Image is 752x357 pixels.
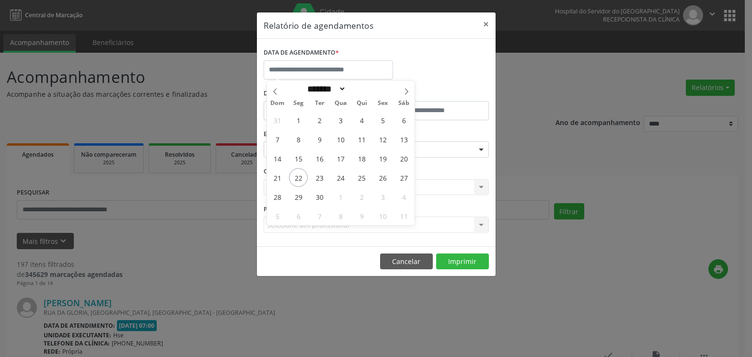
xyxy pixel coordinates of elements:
label: CLÍNICA [264,164,290,179]
span: Setembro 29, 2025 [289,187,308,206]
span: Setembro 19, 2025 [373,149,392,168]
span: Setembro 9, 2025 [310,130,329,149]
span: Outubro 2, 2025 [352,187,371,206]
span: Outubro 1, 2025 [331,187,350,206]
span: Setembro 3, 2025 [331,111,350,129]
h5: Relatório de agendamentos [264,19,373,32]
label: De [264,86,374,101]
span: Setembro 4, 2025 [352,111,371,129]
span: Outubro 8, 2025 [331,207,350,225]
label: DATA DE AGENDAMENTO [264,46,339,60]
button: Cancelar [380,253,433,270]
label: ESPECIALIDADE [264,127,308,142]
span: Agosto 31, 2025 [268,111,287,129]
span: Setembro 20, 2025 [394,149,413,168]
span: Setembro 1, 2025 [289,111,308,129]
span: Outubro 3, 2025 [373,187,392,206]
span: Setembro 5, 2025 [373,111,392,129]
span: Outubro 4, 2025 [394,187,413,206]
span: Setembro 12, 2025 [373,130,392,149]
button: Close [476,12,496,36]
span: Dom [267,100,288,106]
span: Outubro 5, 2025 [268,207,287,225]
label: PROFISSIONAL [264,202,307,217]
span: Qui [351,100,372,106]
span: Setembro 24, 2025 [331,168,350,187]
input: Year [346,84,378,94]
span: Outubro 9, 2025 [352,207,371,225]
span: Setembro 6, 2025 [394,111,413,129]
span: Setembro 25, 2025 [352,168,371,187]
span: Setembro 27, 2025 [394,168,413,187]
span: Sex [372,100,393,106]
span: Setembro 21, 2025 [268,168,287,187]
select: Month [304,84,346,94]
span: Setembro 26, 2025 [373,168,392,187]
span: Outubro 11, 2025 [394,207,413,225]
span: Setembro 14, 2025 [268,149,287,168]
span: Setembro 30, 2025 [310,187,329,206]
span: Outubro 10, 2025 [373,207,392,225]
span: Qua [330,100,351,106]
span: Outubro 6, 2025 [289,207,308,225]
span: Setembro 28, 2025 [268,187,287,206]
span: Setembro 18, 2025 [352,149,371,168]
span: Setembro 15, 2025 [289,149,308,168]
span: Seg [288,100,309,106]
span: Setembro 7, 2025 [268,130,287,149]
button: Imprimir [436,253,489,270]
span: Outubro 7, 2025 [310,207,329,225]
span: Setembro 13, 2025 [394,130,413,149]
label: ATÉ [379,86,489,101]
span: Setembro 17, 2025 [331,149,350,168]
span: Setembro 22, 2025 [289,168,308,187]
span: Setembro 16, 2025 [310,149,329,168]
span: Setembro 11, 2025 [352,130,371,149]
span: Sáb [393,100,415,106]
span: Setembro 23, 2025 [310,168,329,187]
span: Setembro 8, 2025 [289,130,308,149]
span: Setembro 10, 2025 [331,130,350,149]
span: Ter [309,100,330,106]
span: Setembro 2, 2025 [310,111,329,129]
